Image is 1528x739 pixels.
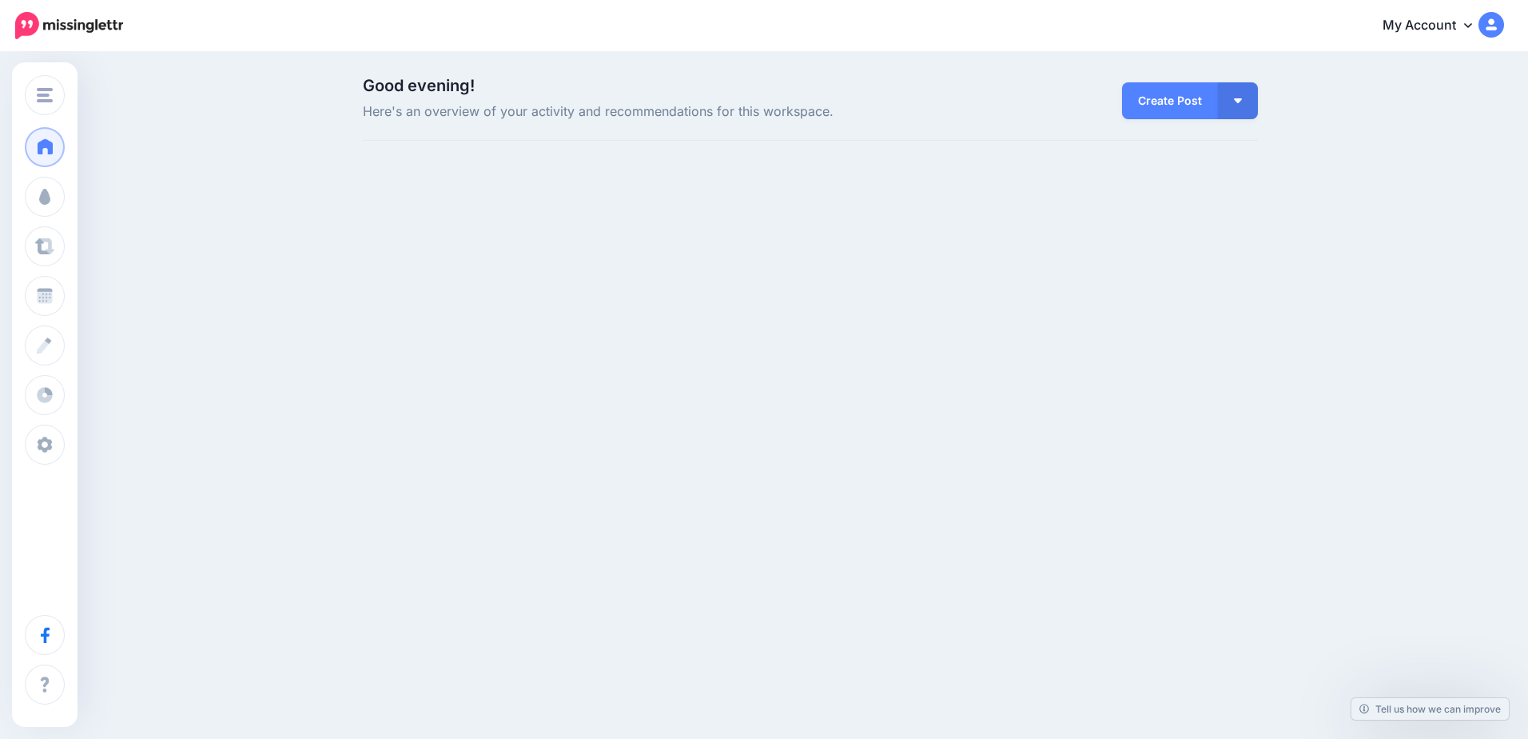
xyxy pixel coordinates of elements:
img: menu.png [37,88,53,102]
img: arrow-down-white.png [1234,98,1242,103]
span: Good evening! [363,76,475,95]
img: Missinglettr [15,12,123,39]
span: Here's an overview of your activity and recommendations for this workspace. [363,102,952,122]
a: My Account [1367,6,1504,46]
a: Create Post [1122,82,1218,119]
a: Tell us how we can improve [1351,698,1509,720]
